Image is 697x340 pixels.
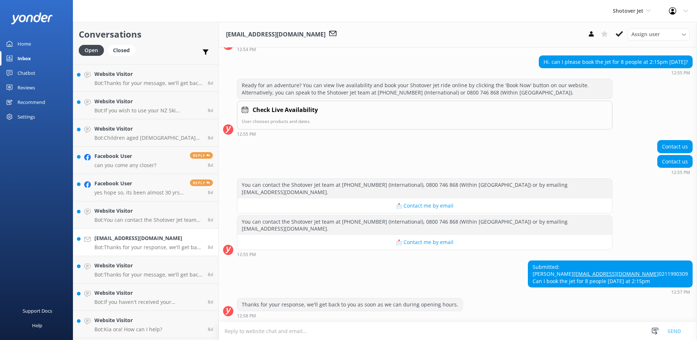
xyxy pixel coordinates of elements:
[539,56,692,68] div: Hi. can I please book the jet for 8 people at 2:15pm [DATE]?
[237,47,497,52] div: Aug 15 2025 12:54pm (UTC +12:00) Pacific/Auckland
[208,107,213,113] span: Aug 12 2025 08:37pm (UTC +12:00) Pacific/Auckland
[94,326,162,333] p: Bot: Kia ora! How can I help?
[208,80,213,86] span: Aug 12 2025 09:41pm (UTC +12:00) Pacific/Auckland
[17,109,35,124] div: Settings
[17,95,45,109] div: Recommend
[237,314,256,318] strong: 12:58 PM
[253,105,318,115] h4: Check Live Availability
[237,252,256,257] strong: 12:55 PM
[73,174,218,201] a: Facebook Useryes hope so, its been almost 30 yrs so well overdue, but you know we had kids and st...
[94,217,202,223] p: Bot: You can contact the Shotover Jet team at [PHONE_NUMBER] (International), 0800 746 868 (Withi...
[73,283,218,311] a: Website VisitorBot:If you haven't received your confirmation email, please email [EMAIL_ADDRESS][...
[94,162,156,169] p: can you come any closer?
[573,270,659,277] a: [EMAIL_ADDRESS][DOMAIN_NAME]
[73,147,218,174] a: Facebook Usercan you come any closer?Reply8d
[94,189,184,196] p: yes hope so, its been almost 30 yrs so well overdue, but you know we had kids and stuff☺️🙃😉
[73,201,218,229] a: Website VisitorBot:You can contact the Shotover Jet team at [PHONE_NUMBER] (International), 0800 ...
[108,45,135,56] div: Closed
[657,170,693,175] div: Aug 15 2025 12:55pm (UTC +12:00) Pacific/Auckland
[242,118,608,125] p: User chooses products and dates.
[73,92,218,119] a: Website VisitorBot:If you wish to use your NZ Ski Superpass towards Shotover Jet tickets, please ...
[94,179,184,188] h4: Facebook User
[237,198,612,213] button: 📩 Contact me by email
[658,140,692,153] div: Contact us
[237,216,612,235] div: You can contact the Shotover Jet team at [PHONE_NUMBER] (International), 0800 746 868 (Within [GE...
[631,30,660,38] span: Assign user
[528,261,692,287] div: Submitted: [PERSON_NAME] 0211990309 Can I book the jet for 8 people [DATE] at 2:15pm
[208,162,213,168] span: Aug 12 2025 05:23pm (UTC +12:00) Pacific/Auckland
[613,7,643,14] span: Shotover Jet
[237,131,612,136] div: Aug 15 2025 12:55pm (UTC +12:00) Pacific/Auckland
[628,28,690,40] div: Assign User
[73,311,218,338] a: Website VisitorBot:Kia ora! How can I help?8d
[208,271,213,278] span: Aug 12 2025 12:58pm (UTC +12:00) Pacific/Auckland
[73,119,218,147] a: Website VisitorBot:Children aged [DEMOGRAPHIC_DATA] years can ride the Shotover Jet, and infants ...
[94,107,202,114] p: Bot: If you wish to use your NZ Ski Superpass towards Shotover Jet tickets, please see our reserv...
[237,313,463,318] div: Aug 15 2025 12:58pm (UTC +12:00) Pacific/Auckland
[94,97,202,105] h4: Website Visitor
[94,244,202,251] p: Bot: Thanks for your response, we'll get back to you as soon as we can during opening hours.
[208,326,213,332] span: Aug 12 2025 09:33am (UTC +12:00) Pacific/Auckland
[190,152,213,159] span: Reply
[237,252,612,257] div: Aug 15 2025 12:55pm (UTC +12:00) Pacific/Auckland
[17,36,31,51] div: Home
[94,135,202,141] p: Bot: Children aged [DEMOGRAPHIC_DATA] years can ride the Shotover Jet, and infants aged [DEMOGRAP...
[237,298,463,311] div: Thanks for your response, we'll get back to you as soon as we can during opening hours.
[671,71,690,75] strong: 12:55 PM
[94,234,202,242] h4: [EMAIL_ADDRESS][DOMAIN_NAME]
[208,299,213,305] span: Aug 12 2025 11:27am (UTC +12:00) Pacific/Auckland
[108,46,139,54] a: Closed
[94,271,202,278] p: Bot: Thanks for your message, we'll get back to you as soon as we can. Or you can contact us at [...
[94,262,202,270] h4: Website Visitor
[94,299,202,305] p: Bot: If you haven't received your confirmation email, please email [EMAIL_ADDRESS][DOMAIN_NAME] s...
[539,70,693,75] div: Aug 15 2025 12:55pm (UTC +12:00) Pacific/Auckland
[94,80,202,86] p: Bot: Thanks for your message, we'll get back to you as soon as we can. Or you can contact us at [...
[94,125,202,133] h4: Website Visitor
[208,217,213,223] span: Aug 12 2025 04:56pm (UTC +12:00) Pacific/Auckland
[79,45,104,56] div: Open
[671,170,690,175] strong: 12:55 PM
[237,47,256,52] strong: 12:54 PM
[190,179,213,186] span: Reply
[94,289,202,297] h4: Website Visitor
[208,135,213,141] span: Aug 12 2025 07:52pm (UTC +12:00) Pacific/Auckland
[73,256,218,283] a: Website VisitorBot:Thanks for your message, we'll get back to you as soon as we can. Or you can c...
[237,179,612,198] div: You can contact the Shotover Jet team at [PHONE_NUMBER] (International), 0800 746 868 (Within [GE...
[237,132,256,136] strong: 12:55 PM
[528,289,693,294] div: Aug 15 2025 12:57pm (UTC +12:00) Pacific/Auckland
[73,229,218,256] a: [EMAIL_ADDRESS][DOMAIN_NAME]Bot:Thanks for your response, we'll get back to you as soon as we can...
[237,235,612,250] button: 📩 Contact me by email
[73,65,218,92] a: Website VisitorBot:Thanks for your message, we'll get back to you as soon as we can. Or you can c...
[208,189,213,196] span: Aug 12 2025 05:03pm (UTC +12:00) Pacific/Auckland
[17,80,35,95] div: Reviews
[208,244,213,250] span: Aug 12 2025 01:33pm (UTC +12:00) Pacific/Auckland
[658,155,692,168] div: Contact us
[226,30,326,39] h3: [EMAIL_ADDRESS][DOMAIN_NAME]
[17,66,35,80] div: Chatbot
[237,79,612,98] div: Ready for an adventure? You can view live availability and book your Shotover Jet ride online by ...
[11,12,53,24] img: yonder-white-logo.png
[94,152,156,160] h4: Facebook User
[94,207,202,215] h4: Website Visitor
[32,318,42,333] div: Help
[94,70,202,78] h4: Website Visitor
[79,27,213,41] h2: Conversations
[23,304,52,318] div: Support Docs
[94,316,162,324] h4: Website Visitor
[17,51,31,66] div: Inbox
[671,290,690,294] strong: 12:57 PM
[79,46,108,54] a: Open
